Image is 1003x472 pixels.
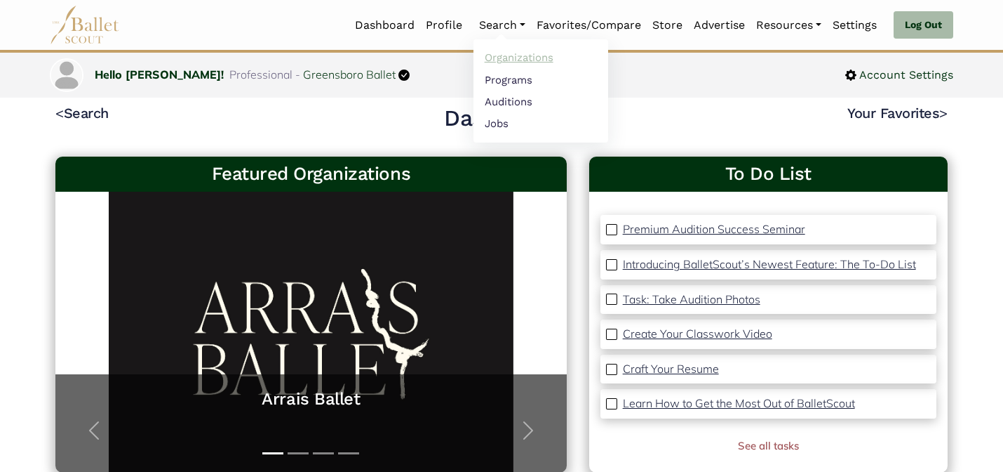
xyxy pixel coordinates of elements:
[600,162,936,186] a: To Do List
[623,395,855,413] a: Learn How to Get the Most Out of BalletScout
[95,67,224,81] a: Hello [PERSON_NAME]!
[623,327,772,341] p: Create Your Classwork Video
[623,325,772,343] a: Create Your Classwork Video
[939,104,948,122] code: >
[894,11,953,39] a: Log Out
[827,11,882,40] a: Settings
[623,222,805,236] p: Premium Audition Success Seminar
[473,47,608,69] a: Organizations
[688,11,750,40] a: Advertise
[444,104,559,133] h2: Dashboard
[67,162,556,186] h3: Featured Organizations
[531,11,647,40] a: Favorites/Compare
[623,292,760,306] p: Task: Take Audition Photos
[856,66,953,84] span: Account Settings
[303,67,396,81] a: Greensboro Ballet
[262,445,283,461] button: Slide 1
[473,112,608,134] a: Jobs
[623,257,916,271] p: Introducing BalletScout’s Newest Feature: The To-Do List
[349,11,420,40] a: Dashboard
[473,39,608,143] ul: Resources
[295,67,300,81] span: -
[473,69,608,91] a: Programs
[738,439,799,452] a: See all tasks
[623,362,719,376] p: Craft Your Resume
[647,11,688,40] a: Store
[623,291,760,309] a: Task: Take Audition Photos
[338,445,359,461] button: Slide 4
[51,60,82,91] img: profile picture
[845,66,953,84] a: Account Settings
[623,256,916,274] a: Introducing BalletScout’s Newest Feature: The To-Do List
[69,388,553,410] a: Arrais Ballet
[229,67,292,81] span: Professional
[750,11,827,40] a: Resources
[55,105,109,122] a: <Search
[623,221,805,239] a: Premium Audition Success Seminar
[420,11,468,40] a: Profile
[55,104,64,122] code: <
[313,445,334,461] button: Slide 3
[847,105,948,122] a: Your Favorites>
[623,396,855,410] p: Learn How to Get the Most Out of BalletScout
[473,11,531,40] a: Search
[288,445,309,461] button: Slide 2
[623,360,719,379] a: Craft Your Resume
[473,91,608,112] a: Auditions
